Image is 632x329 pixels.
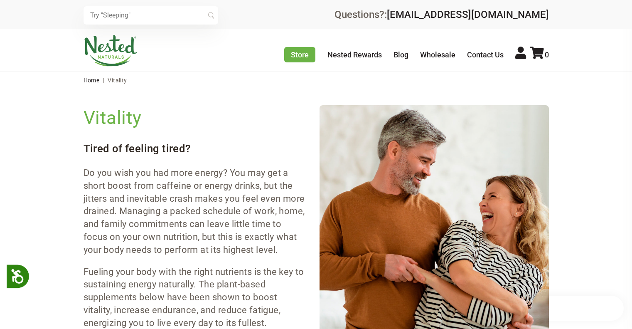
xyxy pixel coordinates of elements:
[84,6,218,25] input: Try "Sleeping"
[393,50,408,59] a: Blog
[84,105,306,130] h2: Vitality
[108,77,127,84] span: Vitality
[84,167,306,257] p: Do you wish you had more energy? You may get a short boost from caffeine or energy drinks, but th...
[387,9,549,20] a: [EMAIL_ADDRESS][DOMAIN_NAME]
[284,47,315,62] a: Store
[530,50,549,59] a: 0
[84,141,306,156] h3: Tired of feeling tired?
[84,72,549,89] nav: breadcrumbs
[84,77,100,84] a: Home
[467,50,504,59] a: Contact Us
[327,50,382,59] a: Nested Rewards
[334,10,549,20] div: Questions?:
[420,50,455,59] a: Wholesale
[507,296,624,321] iframe: Button to open loyalty program pop-up
[101,77,106,84] span: |
[84,35,138,67] img: Nested Naturals
[545,50,549,59] span: 0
